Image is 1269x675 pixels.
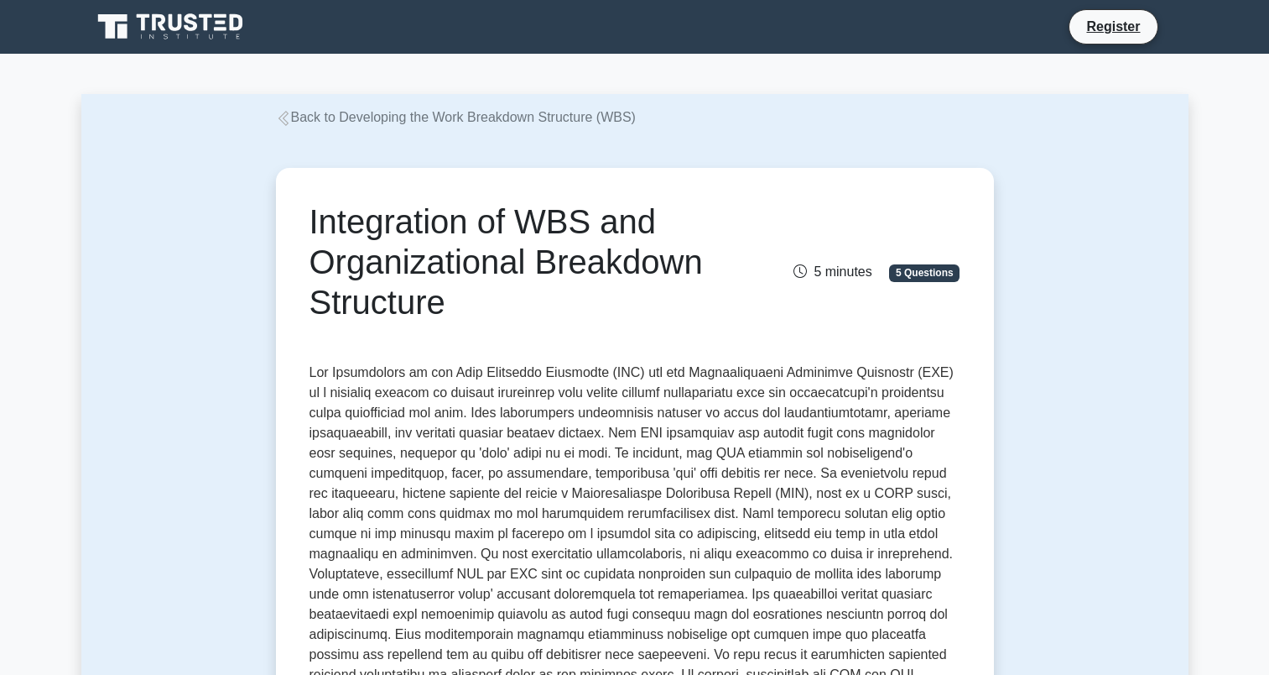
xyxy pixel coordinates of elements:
[793,264,871,279] span: 5 minutes
[276,110,636,124] a: Back to Developing the Work Breakdown Structure (WBS)
[889,264,960,281] span: 5 Questions
[309,201,736,322] h1: Integration of WBS and Organizational Breakdown Structure
[1076,16,1150,37] a: Register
